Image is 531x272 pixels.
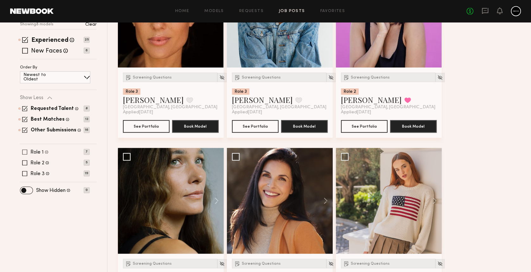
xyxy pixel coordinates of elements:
img: Submission Icon [343,260,349,267]
div: Role 2 [341,88,359,95]
span: [GEOGRAPHIC_DATA], [GEOGRAPHIC_DATA] [123,105,217,110]
p: Showing 8 models [20,22,54,27]
img: Submission Icon [343,74,349,80]
p: 6 [84,47,90,54]
button: See Portfolio [232,120,278,133]
p: 5 [84,160,90,166]
label: Role 1 [30,150,44,155]
img: Unhide Model [219,261,225,266]
label: Requested Talent [31,106,74,111]
p: 7 [84,149,90,155]
p: 16 [84,127,90,133]
button: See Portfolio [123,120,170,133]
p: 25 [84,37,90,43]
label: Role 3 [30,171,45,176]
span: Screening Questions [351,262,390,266]
label: Show Hidden [36,188,66,193]
p: Show Less [20,95,43,100]
div: Applied [DATE] [123,110,219,115]
a: [PERSON_NAME] [232,95,293,105]
span: Screening Questions [133,262,172,266]
img: Unhide Model [437,261,443,266]
label: Experienced [31,37,68,44]
span: [GEOGRAPHIC_DATA], [GEOGRAPHIC_DATA] [232,105,326,110]
img: Submission Icon [125,260,131,267]
a: Requests [239,9,264,13]
p: 8 [84,105,90,111]
a: Favorites [320,9,345,13]
a: Models [204,9,224,13]
p: 19 [84,170,90,176]
span: Screening Questions [133,76,172,79]
button: Book Model [281,120,328,133]
img: Submission Icon [125,74,131,80]
a: Book Model [281,123,328,129]
p: 13 [84,116,90,122]
span: [GEOGRAPHIC_DATA], [GEOGRAPHIC_DATA] [341,105,435,110]
img: Submission Icon [234,74,240,80]
label: Role 2 [30,161,44,166]
a: [PERSON_NAME] [341,95,402,105]
label: New Faces [31,48,62,54]
span: Screening Questions [242,262,281,266]
a: Book Model [390,123,437,129]
div: Applied [DATE] [232,110,328,115]
p: Order By [20,66,37,70]
div: Role 3 [232,88,249,95]
img: Unhide Model [328,261,334,266]
button: Book Model [390,120,437,133]
a: [PERSON_NAME] [123,95,184,105]
img: Unhide Model [328,75,334,80]
a: Home [175,9,189,13]
img: Unhide Model [437,75,443,80]
button: Book Model [172,120,219,133]
a: Job Posts [279,9,305,13]
p: Newest to Oldest [23,73,61,82]
label: Best Matches [31,117,65,122]
button: See Portfolio [341,120,387,133]
div: Role 3 [123,88,140,95]
label: Other Submissions [31,128,76,133]
img: Submission Icon [234,260,240,267]
div: Applied [DATE] [341,110,437,115]
p: Clear [85,22,97,27]
img: Unhide Model [219,75,225,80]
a: Book Model [172,123,219,129]
span: Screening Questions [351,76,390,79]
p: 0 [84,187,90,193]
span: Screening Questions [242,76,281,79]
